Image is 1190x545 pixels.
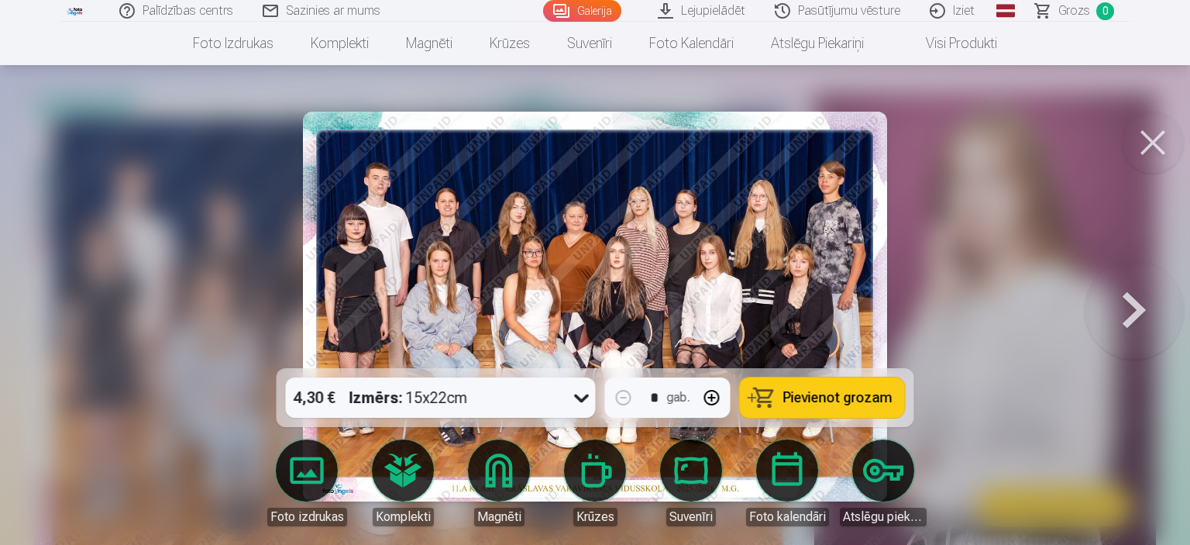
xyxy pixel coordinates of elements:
span: Pievienot grozam [783,391,892,405]
img: /fa1 [67,6,84,16]
div: 15x22cm [349,378,468,418]
div: Komplekti [373,508,434,526]
a: Atslēgu piekariņi [752,22,882,65]
div: Foto izdrukas [267,508,347,526]
span: Grozs [1058,2,1090,20]
div: Krūzes [573,508,617,526]
button: Pievienot grozam [740,378,905,418]
span: 0 [1096,2,1114,20]
a: Foto kalendāri [631,22,752,65]
div: 4,30 € [286,378,343,418]
a: Foto kalendāri [744,440,831,526]
div: Foto kalendāri [746,508,829,526]
a: Atslēgu piekariņi [840,440,927,526]
a: Magnēti [387,22,471,65]
a: Foto izdrukas [174,22,292,65]
a: Krūzes [471,22,549,65]
a: Visi produkti [882,22,1016,65]
a: Magnēti [456,440,542,526]
a: Krūzes [552,440,638,526]
div: Magnēti [474,508,524,526]
a: Suvenīri [648,440,734,526]
a: Foto izdrukas [263,440,350,526]
div: Suvenīri [666,508,716,526]
strong: Izmērs : [349,387,403,409]
a: Suvenīri [549,22,631,65]
div: Atslēgu piekariņi [840,508,927,526]
a: Komplekti [292,22,387,65]
a: Komplekti [359,440,446,526]
div: gab. [667,388,690,407]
